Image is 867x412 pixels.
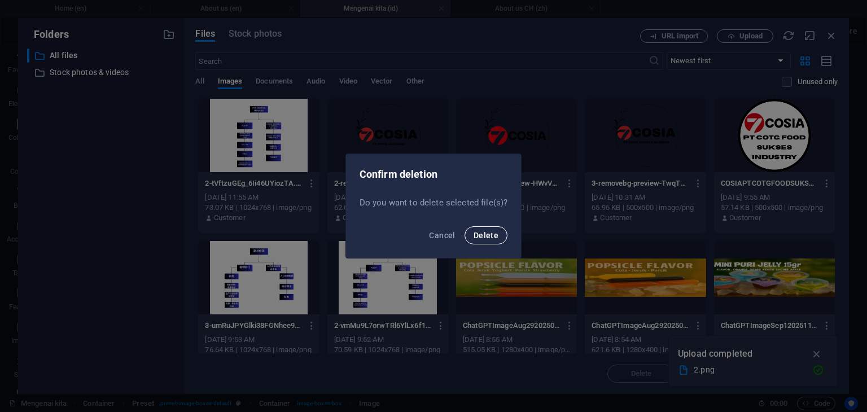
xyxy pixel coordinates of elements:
p: Do you want to delete selected file(s)? [360,197,508,208]
h2: Confirm deletion [360,168,508,181]
span: Delete [474,231,498,240]
button: Delete [465,226,507,244]
span: Cancel [429,231,455,240]
button: Cancel [424,226,459,244]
